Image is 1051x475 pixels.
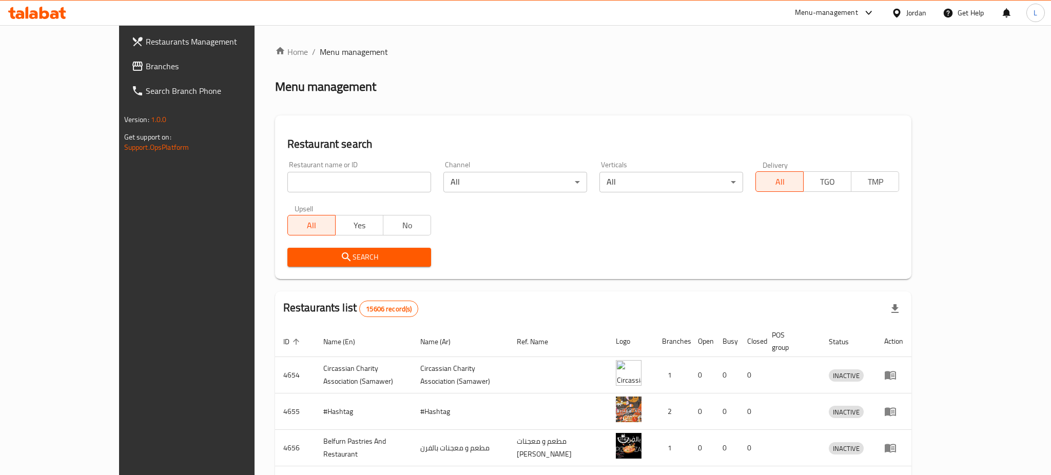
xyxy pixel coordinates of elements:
th: Closed [739,326,764,357]
img: #Hashtag [616,397,641,422]
span: INACTIVE [829,406,864,418]
button: All [287,215,336,235]
span: ID [283,335,303,348]
th: Branches [654,326,690,357]
div: Export file [883,296,907,321]
span: Name (Ar) [420,335,464,348]
button: Yes [335,215,383,235]
td: 0 [690,430,714,466]
span: INACTIVE [829,443,864,454]
td: Belfurn Pastries And Restaurant [315,430,412,466]
td: مطعم و معجنات [PERSON_NAME] [509,430,607,466]
span: No [387,218,427,233]
th: Action [876,326,911,357]
td: 0 [739,393,764,430]
a: Branches [123,54,295,78]
span: L [1034,7,1037,18]
div: Menu [884,442,903,454]
span: Branches [146,60,286,72]
td: 2 [654,393,690,430]
span: Search Branch Phone [146,85,286,97]
a: Restaurants Management [123,29,295,54]
button: TGO [803,171,851,192]
a: Search Branch Phone [123,78,295,103]
span: Get support on: [124,130,171,144]
input: Search for restaurant name or ID.. [287,172,431,192]
td: ​Circassian ​Charity ​Association​ (Samawer) [412,357,509,393]
span: 1.0.0 [151,113,167,126]
th: Logo [608,326,654,357]
td: 1 [654,430,690,466]
td: 0 [714,430,739,466]
button: No [383,215,431,235]
td: #Hashtag [315,393,412,430]
td: #Hashtag [412,393,509,430]
div: Jordan [906,7,926,18]
td: 0 [690,393,714,430]
h2: Restaurant search [287,136,900,152]
div: INACTIVE [829,369,864,382]
label: Delivery [763,161,788,168]
span: Status [829,335,862,348]
span: TGO [808,174,847,189]
td: 0 [739,357,764,393]
span: Version: [124,113,149,126]
nav: breadcrumb [275,46,912,58]
td: مطعم و معجنات بالفرن [412,430,509,466]
span: Yes [340,218,379,233]
h2: Restaurants list [283,300,419,317]
div: INACTIVE [829,442,864,454]
td: 0 [690,357,714,393]
span: POS group [772,329,809,353]
td: 4655 [275,393,315,430]
img: Belfurn Pastries And Restaurant [616,433,641,459]
div: All [599,172,743,192]
th: Busy [714,326,739,357]
span: INACTIVE [829,370,864,382]
span: Restaurants Management [146,35,286,48]
div: Total records count [359,301,418,317]
button: All [755,171,804,192]
span: Menu management [320,46,388,58]
span: Ref. Name [517,335,561,348]
h2: Menu management [275,78,376,95]
td: 1 [654,357,690,393]
img: ​Circassian ​Charity ​Association​ (Samawer) [616,360,641,386]
td: 0 [739,430,764,466]
button: Search [287,248,431,267]
span: Name (En) [323,335,368,348]
th: Open [690,326,714,357]
span: All [292,218,332,233]
span: TMP [855,174,895,189]
span: Search [296,251,423,264]
button: TMP [851,171,899,192]
div: Menu [884,369,903,381]
td: 0 [714,357,739,393]
td: 0 [714,393,739,430]
a: Support.OpsPlatform [124,141,189,154]
div: Menu-management [795,7,858,19]
div: All [443,172,587,192]
td: 4654 [275,357,315,393]
label: Upsell [295,205,314,212]
td: ​Circassian ​Charity ​Association​ (Samawer) [315,357,412,393]
div: Menu [884,405,903,418]
li: / [312,46,316,58]
span: All [760,174,800,189]
span: 15606 record(s) [360,304,418,314]
td: 4656 [275,430,315,466]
